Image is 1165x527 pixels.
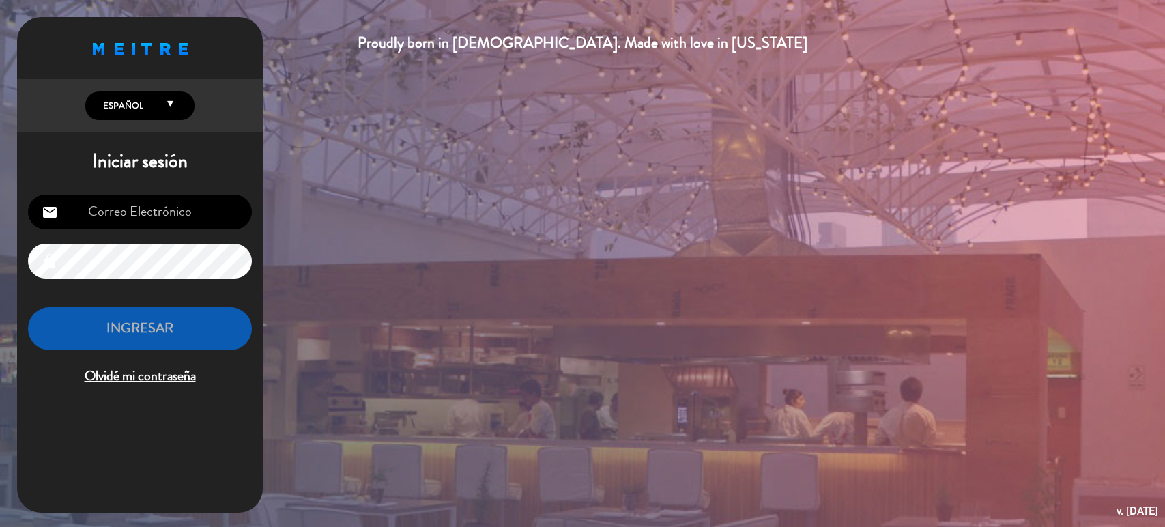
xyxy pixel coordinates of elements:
span: Olvidé mi contraseña [28,365,252,388]
i: lock [42,253,58,270]
input: Correo Electrónico [28,195,252,229]
i: email [42,204,58,220]
button: INGRESAR [28,307,252,350]
h1: Iniciar sesión [17,150,263,173]
span: Español [100,99,143,113]
div: v. [DATE] [1117,502,1158,520]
